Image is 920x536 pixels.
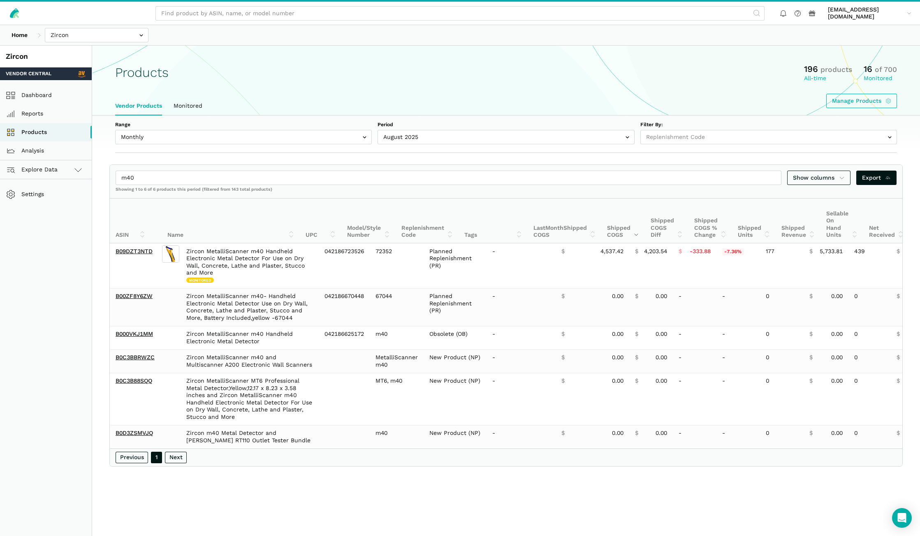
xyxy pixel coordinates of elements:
span: $ [897,430,900,437]
span: $ [635,430,638,437]
td: 0 [848,373,891,425]
span: $ [897,248,900,255]
td: - [716,425,760,448]
th: ASIN: activate to sort column ascending [110,199,151,243]
a: B0C3BBRWZC [116,354,155,360]
span: $ [635,330,638,338]
th: Replenishment Code: activate to sort column ascending [396,199,459,243]
span: products [820,65,852,74]
td: Zircon m40 Metal Detector and [PERSON_NAME] RT110 Outlet Tester Bundle [181,425,319,448]
span: 5,733.81 [820,248,843,255]
span: $ [561,293,565,300]
td: 0 [760,425,804,448]
td: - [487,326,556,349]
span: 0.00 [656,377,667,385]
td: MT6, m40 [370,373,424,425]
span: 0.00 [831,293,843,300]
td: 177 [760,243,804,288]
a: B0C3B88SQQ [116,377,152,384]
div: Monitored [864,75,897,82]
a: Previous [116,452,148,463]
th: Shipped COGS % Change: activate to sort column ascending [688,199,732,243]
td: Zircon MetalliScanner MT6 Professional Metal Detector,Yellow,12.17 x 8.23 x 3.58 inches and Zirco... [181,373,319,425]
td: - [487,373,556,425]
th: Last Shipped COGS: activate to sort column ascending [528,199,601,243]
td: - [673,288,716,326]
a: Next [165,452,187,463]
td: Planned Replenishment (PR) [424,288,487,326]
a: Export [856,171,897,185]
th: Name: activate to sort column ascending [162,199,300,243]
span: -333.88 [690,248,711,255]
input: Replenishment Code [640,130,897,144]
span: 0.00 [656,430,667,437]
span: 0.00 [831,377,843,385]
th: Shipped Units: activate to sort column ascending [732,199,776,243]
span: $ [897,330,900,338]
td: Zircon MetalliScanner m40 and Multiscanner A200 Electronic Wall Scanners [181,349,319,373]
label: Range [115,121,372,129]
td: 0 [760,288,804,326]
span: -7.36% [722,248,744,256]
span: $ [561,248,565,255]
td: m40 [370,425,424,448]
td: - [716,349,760,373]
span: 0.00 [656,330,667,338]
th: Tags: activate to sort column ascending [459,199,528,243]
a: B00ZF8Y6ZW [116,293,153,299]
th: Shipped COGS Diff: activate to sort column ascending [645,199,688,243]
td: 0 [760,373,804,425]
td: Zircon MetalliScanner m40- Handheld Electronic Metal Detector Use on Dry Wall, Concrete, Lathe an... [181,288,319,326]
th: Shipped Revenue: activate to sort column ascending [776,199,820,243]
td: 0 [848,326,891,349]
td: - [487,425,556,448]
td: - [716,373,760,425]
img: Zircon MetalliScanner m40 Handheld Electronic Metal Detector For Use on Dry Wall, Concrete, Lathe... [162,245,179,263]
span: $ [897,354,900,361]
th: UPC: activate to sort column ascending [300,199,341,243]
input: Zircon [45,28,148,42]
td: - [673,425,716,448]
span: [EMAIL_ADDRESS][DOMAIN_NAME] [828,6,904,21]
span: Vendor Central [6,70,51,78]
a: [EMAIL_ADDRESS][DOMAIN_NAME] [825,5,914,22]
span: Monitored [186,277,214,283]
span: $ [809,293,813,300]
h1: Products [115,65,169,80]
td: 67044 [370,288,424,326]
span: 16 [864,64,872,74]
td: 042186625172 [319,326,370,349]
a: B000VKJ1MM [116,330,153,337]
span: $ [809,248,813,255]
td: Zircon MetalliScanner m40 Handheld Electronic Metal Detector [181,326,319,349]
td: New Product (NP) [424,373,487,425]
label: Period [378,121,634,129]
span: Month [545,224,563,231]
span: 4,203.54 [644,248,667,255]
span: Explore Data [9,165,58,175]
span: $ [561,430,565,437]
td: - [716,288,760,326]
div: Zircon [6,51,86,62]
span: 0.00 [612,430,623,437]
td: - [673,373,716,425]
span: 196 [804,64,818,74]
a: 1 [151,452,162,463]
a: Show columns [787,171,850,185]
td: New Product (NP) [424,425,487,448]
span: Show columns [793,173,845,182]
th: Net Received: activate to sort column ascending [863,199,909,243]
span: 0.00 [831,430,843,437]
td: 0 [848,425,891,448]
span: $ [561,377,565,385]
td: 0 [848,288,891,326]
td: 439 [848,243,891,288]
th: Shipped COGS: activate to sort column ascending [601,199,645,243]
td: - [716,326,760,349]
a: Home [6,28,33,42]
td: - [673,326,716,349]
a: Vendor Products [109,97,168,116]
th: Sellable On Hand Units: activate to sort column ascending [820,199,863,243]
td: New Product (NP) [424,349,487,373]
span: $ [809,330,813,338]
